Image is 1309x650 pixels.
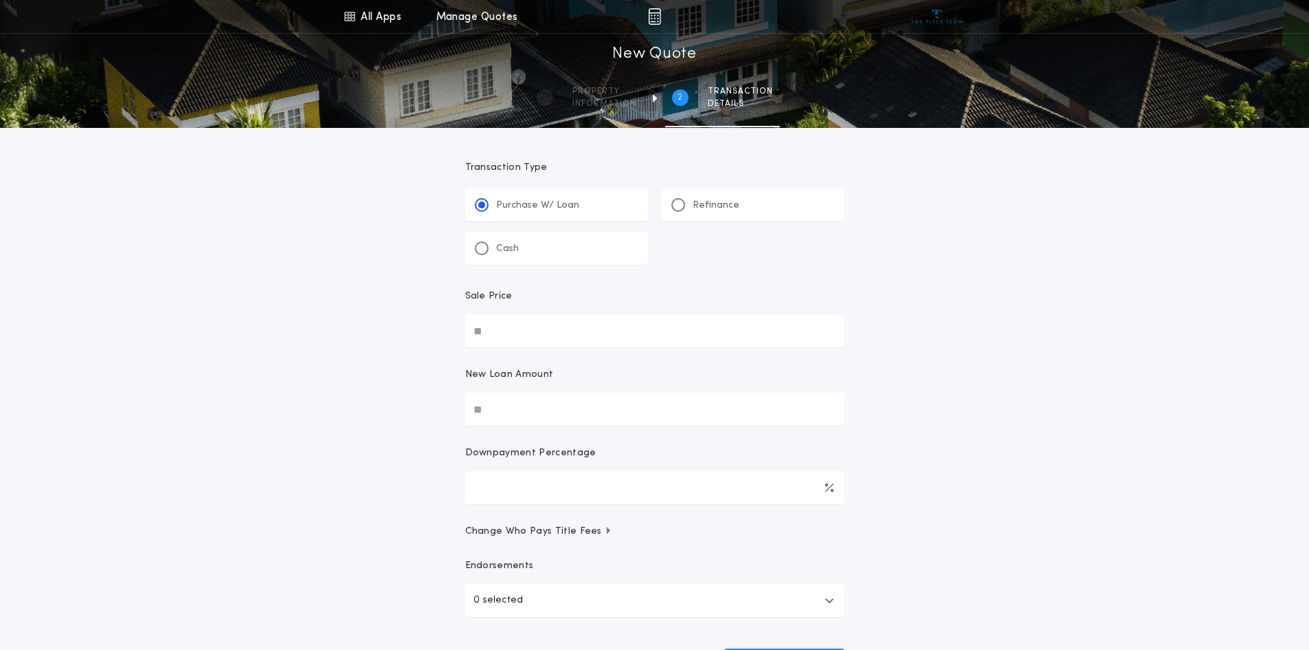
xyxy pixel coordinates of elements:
[572,98,636,109] span: information
[465,525,844,539] button: Change Who Pays Title Fees
[465,584,844,617] button: 0 selected
[465,471,844,504] input: Downpayment Percentage
[465,559,844,573] p: Endorsements
[496,199,579,213] p: Purchase W/ Loan
[708,86,773,97] span: Transaction
[465,161,844,175] p: Transaction Type
[678,92,682,103] h2: 2
[911,10,963,23] img: vs-icon
[496,242,519,256] p: Cash
[708,98,773,109] span: details
[693,199,739,213] p: Refinance
[465,525,613,539] span: Change Who Pays Title Fees
[572,86,636,97] span: Property
[465,314,844,347] input: Sale Price
[612,43,696,65] h1: New Quote
[465,446,596,460] p: Downpayment Percentage
[465,368,554,382] p: New Loan Amount
[465,393,844,426] input: New Loan Amount
[648,8,661,25] img: img
[473,592,523,609] p: 0 selected
[465,290,513,303] p: Sale Price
